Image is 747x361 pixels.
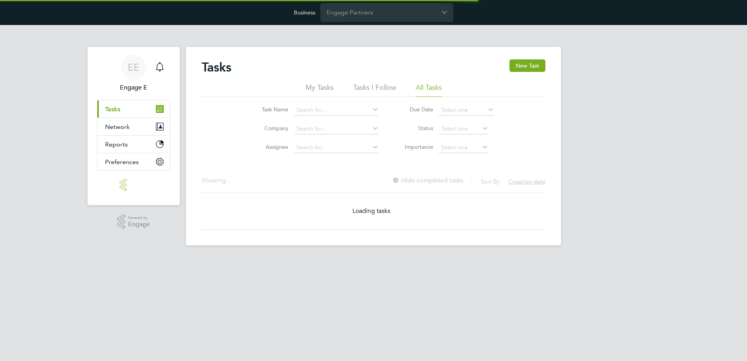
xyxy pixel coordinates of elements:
[352,207,391,215] span: Loading tasks
[202,177,232,185] div: Showing
[353,83,396,97] li: Tasks I Follow
[509,59,545,72] button: New Task
[294,105,379,116] input: Search for...
[97,55,170,92] a: EEEngage E
[439,142,488,153] input: Select one
[97,100,170,118] a: Tasks
[294,123,379,134] input: Search for...
[97,179,170,191] a: Go to home page
[439,105,494,116] input: Select one
[128,214,150,221] span: Powered by
[416,83,442,97] li: All Tasks
[306,83,334,97] li: My Tasks
[202,59,231,75] h2: Tasks
[439,123,488,134] input: Select one
[294,142,379,153] input: Search for...
[253,125,288,132] label: Company
[105,141,128,148] span: Reports
[392,177,463,184] label: Hide completed tasks
[226,177,231,184] span: ...
[117,214,150,229] a: Powered byEngage
[105,123,130,130] span: Network
[105,105,120,113] span: Tasks
[88,47,180,205] nav: Main navigation
[398,125,433,132] label: Status
[105,158,139,166] span: Preferences
[97,118,170,135] button: Network
[120,179,148,191] img: engage-logo-retina.png
[97,83,170,92] span: Engage E
[508,178,545,185] span: Creation date
[97,153,170,170] button: Preferences
[128,221,150,228] span: Engage
[294,9,315,16] label: Business
[128,62,139,72] span: EE
[253,143,288,150] label: Assignee
[398,143,433,150] label: Importance
[97,136,170,153] button: Reports
[481,178,499,185] label: Sort By
[398,106,433,113] label: Due Date
[253,106,288,113] label: Task Name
